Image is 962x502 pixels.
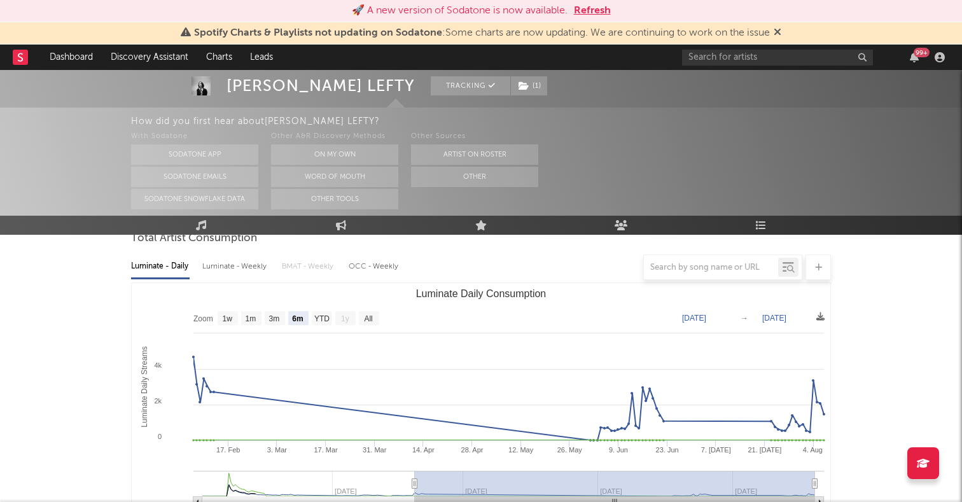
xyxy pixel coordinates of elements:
[557,446,583,454] text: 26. May
[194,28,770,38] span: : Some charts are now updating. We are continuing to work on the issue
[158,433,162,440] text: 0
[271,144,398,165] button: On My Own
[352,3,568,18] div: 🚀 A new version of Sodatone is now available.
[609,446,628,454] text: 9. Jun
[197,45,241,70] a: Charts
[748,446,781,454] text: 21. [DATE]
[314,314,330,323] text: YTD
[271,129,398,144] div: Other A&R Discovery Methods
[131,231,257,246] span: Total Artist Consumption
[412,446,435,454] text: 14. Apr
[216,446,240,454] text: 17. Feb
[131,129,258,144] div: With Sodatone
[341,314,349,323] text: 1y
[510,76,548,95] span: ( 1 )
[803,446,823,454] text: 4. Aug
[511,76,547,95] button: (1)
[574,3,611,18] button: Refresh
[411,167,538,187] button: Other
[131,167,258,187] button: Sodatone Emails
[656,446,679,454] text: 23. Jun
[701,446,731,454] text: 7. [DATE]
[411,144,538,165] button: Artist on Roster
[41,45,102,70] a: Dashboard
[131,144,258,165] button: Sodatone App
[140,346,149,427] text: Luminate Daily Streams
[241,45,282,70] a: Leads
[914,48,930,57] div: 99 +
[271,189,398,209] button: Other Tools
[194,28,442,38] span: Spotify Charts & Playlists not updating on Sodatone
[131,114,962,129] div: How did you first hear about [PERSON_NAME] LEFTY ?
[762,314,786,323] text: [DATE]
[271,167,398,187] button: Word Of Mouth
[131,189,258,209] button: Sodatone Snowflake Data
[774,28,781,38] span: Dismiss
[416,288,547,299] text: Luminate Daily Consumption
[154,361,162,369] text: 4k
[193,314,213,323] text: Zoom
[154,397,162,405] text: 2k
[644,263,778,273] input: Search by song name or URL
[102,45,197,70] a: Discovery Assistant
[246,314,256,323] text: 1m
[411,129,538,144] div: Other Sources
[741,314,748,323] text: →
[910,52,919,62] button: 99+
[364,314,372,323] text: All
[682,50,873,66] input: Search for artists
[314,446,338,454] text: 17. Mar
[682,314,706,323] text: [DATE]
[269,314,280,323] text: 3m
[431,76,510,95] button: Tracking
[292,314,303,323] text: 6m
[508,446,534,454] text: 12. May
[223,314,233,323] text: 1w
[227,76,415,95] div: [PERSON_NAME] LEFTY
[461,446,484,454] text: 28. Apr
[267,446,288,454] text: 3. Mar
[363,446,387,454] text: 31. Mar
